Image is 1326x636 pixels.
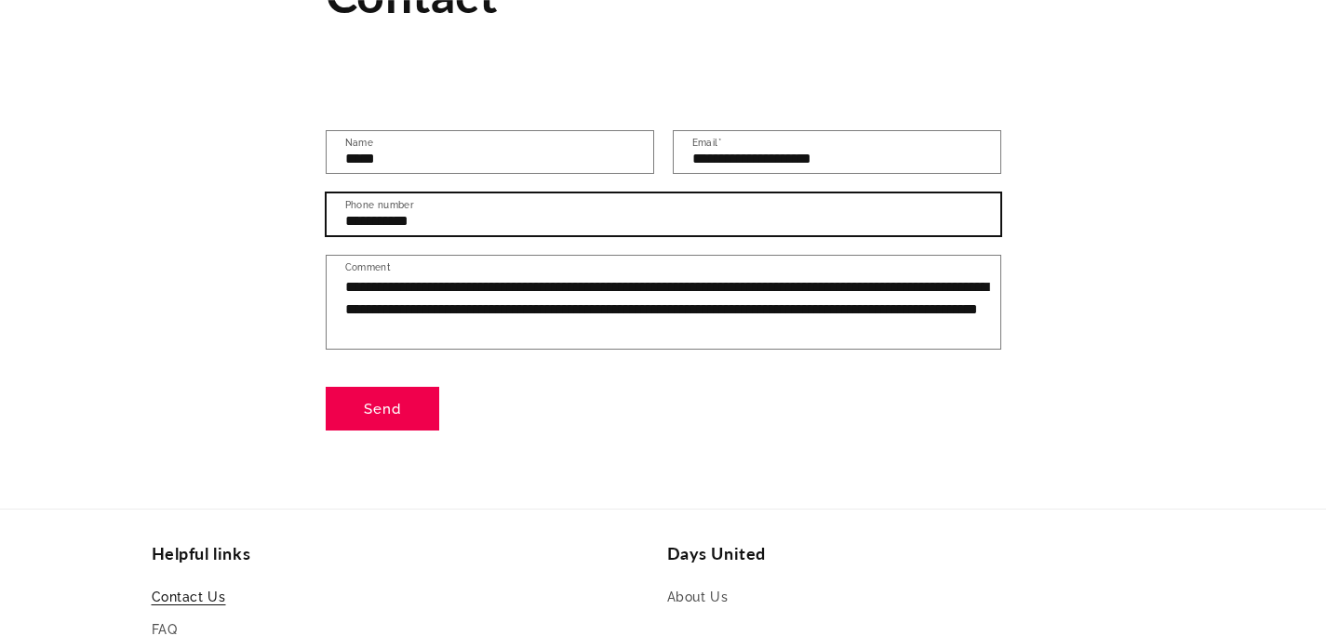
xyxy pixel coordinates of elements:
h2: Helpful links [152,543,660,564]
a: About Us [667,586,729,614]
a: Contact Us [152,586,226,614]
h2: Days United [667,543,1175,564]
button: Send [326,387,439,431]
